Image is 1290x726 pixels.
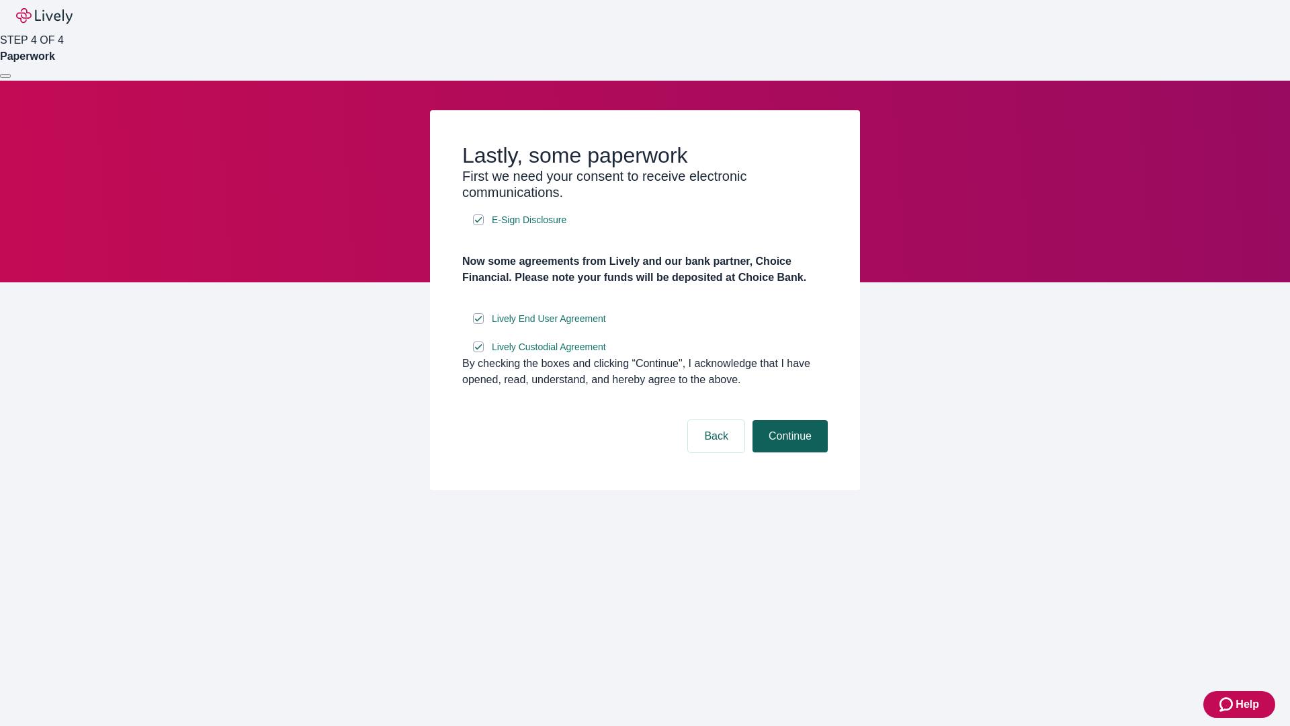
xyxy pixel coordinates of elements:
span: Lively Custodial Agreement [492,340,606,354]
svg: Zendesk support icon [1219,696,1236,713]
button: Back [688,420,744,452]
div: By checking the boxes and clicking “Continue", I acknowledge that I have opened, read, understand... [462,356,828,388]
h4: Now some agreements from Lively and our bank partner, Choice Financial. Please note your funds wi... [462,253,828,286]
button: Continue [752,420,828,452]
span: Lively End User Agreement [492,312,606,326]
a: e-sign disclosure document [489,212,569,229]
a: e-sign disclosure document [489,311,609,327]
h3: First we need your consent to receive electronic communications. [462,168,828,200]
span: E-Sign Disclosure [492,213,566,227]
button: Zendesk support iconHelp [1203,691,1275,718]
img: Lively [16,8,73,24]
a: e-sign disclosure document [489,339,609,356]
h2: Lastly, some paperwork [462,143,828,168]
span: Help [1236,696,1259,713]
